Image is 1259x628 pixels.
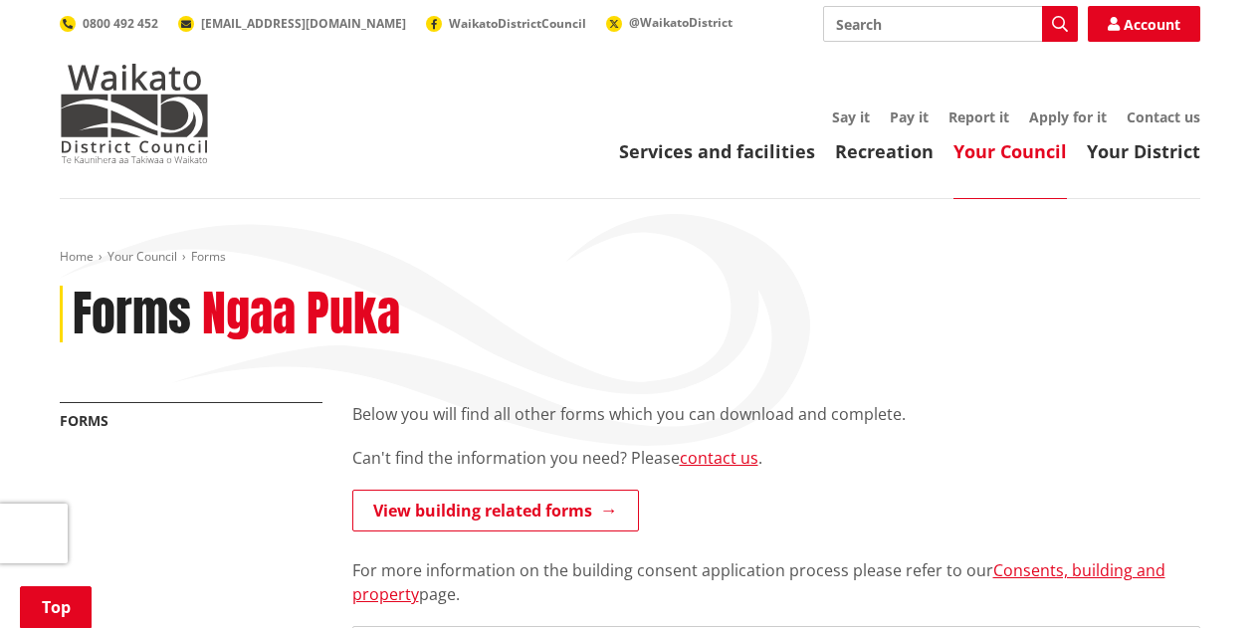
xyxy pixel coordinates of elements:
a: View building related forms [352,490,639,531]
img: Waikato District Council - Te Kaunihera aa Takiwaa o Waikato [60,64,209,163]
a: Say it [832,107,870,126]
a: Top [20,586,92,628]
span: WaikatoDistrictCouncil [449,15,586,32]
span: [EMAIL_ADDRESS][DOMAIN_NAME] [201,15,406,32]
nav: breadcrumb [60,249,1200,266]
a: Pay it [890,107,929,126]
span: Forms [191,248,226,265]
a: contact us [680,447,758,469]
a: Home [60,248,94,265]
a: Forms [60,411,108,430]
a: WaikatoDistrictCouncil [426,15,586,32]
p: For more information on the building consent application process please refer to our page. [352,534,1200,606]
h1: Forms [73,286,191,343]
input: Search input [823,6,1078,42]
a: [EMAIL_ADDRESS][DOMAIN_NAME] [178,15,406,32]
p: Below you will find all other forms which you can download and complete. [352,402,1200,426]
a: @WaikatoDistrict [606,14,733,31]
a: Your Council [953,139,1067,163]
a: Your Council [107,248,177,265]
a: Report it [948,107,1009,126]
a: Your District [1087,139,1200,163]
h2: Ngaa Puka [202,286,400,343]
a: Apply for it [1029,107,1107,126]
a: Consents, building and property [352,559,1165,605]
span: @WaikatoDistrict [629,14,733,31]
a: Recreation [835,139,934,163]
span: 0800 492 452 [83,15,158,32]
a: Services and facilities [619,139,815,163]
a: 0800 492 452 [60,15,158,32]
a: Contact us [1127,107,1200,126]
a: Account [1088,6,1200,42]
p: Can't find the information you need? Please . [352,446,1200,470]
